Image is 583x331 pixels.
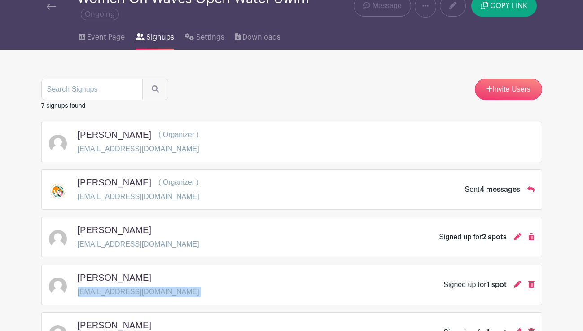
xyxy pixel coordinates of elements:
[79,21,125,50] a: Event Page
[482,234,507,241] span: 2 spots
[487,281,507,288] span: 1 spot
[475,79,542,100] a: Invite Users
[87,32,125,43] span: Event Page
[235,21,281,50] a: Downloads
[443,279,506,290] div: Signed up for
[78,239,199,250] p: [EMAIL_ADDRESS][DOMAIN_NAME]
[78,144,199,154] p: [EMAIL_ADDRESS][DOMAIN_NAME]
[196,32,224,43] span: Settings
[78,129,151,140] h5: [PERSON_NAME]
[465,184,520,195] div: Sent
[146,32,174,43] span: Signups
[78,320,151,331] h5: [PERSON_NAME]
[373,0,402,11] span: Message
[49,135,67,153] img: default-ce2991bfa6775e67f084385cd625a349d9dcbb7a52a09fb2fda1e96e2d18dcdb.png
[78,287,199,297] p: [EMAIL_ADDRESS][DOMAIN_NAME]
[49,278,67,296] img: default-ce2991bfa6775e67f084385cd625a349d9dcbb7a52a09fb2fda1e96e2d18dcdb.png
[41,79,143,100] input: Search Signups
[439,232,506,243] div: Signed up for
[41,102,86,109] small: 7 signups found
[81,9,119,20] span: Ongoing
[490,2,527,9] span: COPY LINK
[78,177,151,188] h5: [PERSON_NAME]
[78,272,151,283] h5: [PERSON_NAME]
[78,191,199,202] p: [EMAIL_ADDRESS][DOMAIN_NAME]
[78,225,151,235] h5: [PERSON_NAME]
[136,21,174,50] a: Signups
[47,4,56,10] img: back-arrow-29a5d9b10d5bd6ae65dc969a981735edf675c4d7a1fe02e03b50dbd4ba3cdb55.svg
[49,183,67,199] img: Screenshot%202025-06-15%20at%209.03.41%E2%80%AFPM.png
[480,186,520,193] span: 4 messages
[185,21,224,50] a: Settings
[158,131,199,138] span: ( Organizer )
[49,230,67,248] img: default-ce2991bfa6775e67f084385cd625a349d9dcbb7a52a09fb2fda1e96e2d18dcdb.png
[158,178,199,186] span: ( Organizer )
[242,32,281,43] span: Downloads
